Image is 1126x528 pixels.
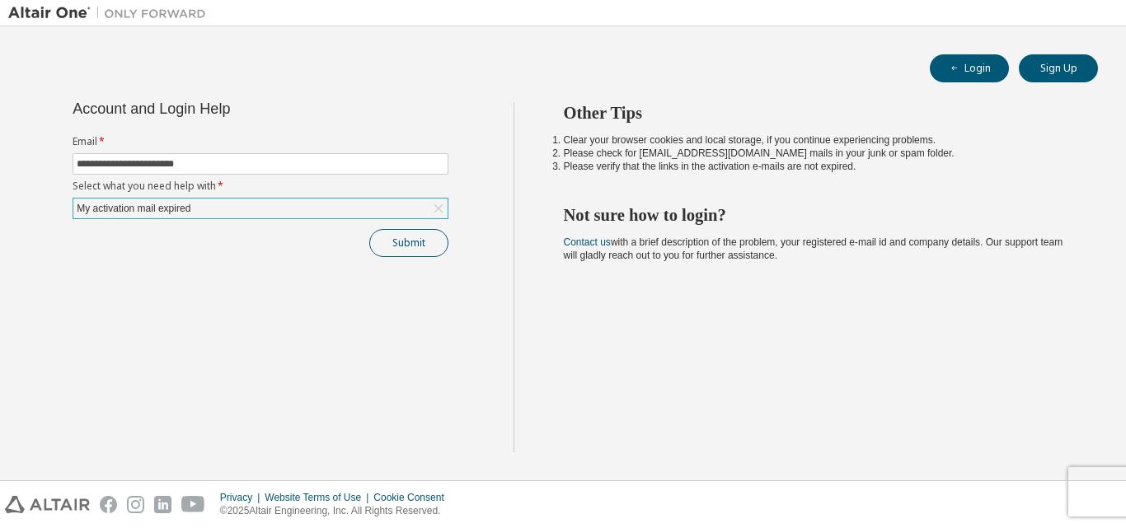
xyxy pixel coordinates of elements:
[564,204,1069,226] h2: Not sure how to login?
[74,199,193,217] div: My activation mail expired
[127,496,144,513] img: instagram.svg
[73,199,448,218] div: My activation mail expired
[220,491,265,504] div: Privacy
[564,160,1069,173] li: Please verify that the links in the activation e-mails are not expired.
[73,135,448,148] label: Email
[564,133,1069,147] li: Clear your browser cookies and local storage, if you continue experiencing problems.
[564,236,1063,261] span: with a brief description of the problem, your registered e-mail id and company details. Our suppo...
[373,491,453,504] div: Cookie Consent
[73,102,373,115] div: Account and Login Help
[930,54,1009,82] button: Login
[369,229,448,257] button: Submit
[8,5,214,21] img: Altair One
[73,180,448,193] label: Select what you need help with
[1019,54,1098,82] button: Sign Up
[220,504,454,518] p: © 2025 Altair Engineering, Inc. All Rights Reserved.
[265,491,373,504] div: Website Terms of Use
[100,496,117,513] img: facebook.svg
[564,102,1069,124] h2: Other Tips
[5,496,90,513] img: altair_logo.svg
[564,236,611,248] a: Contact us
[181,496,205,513] img: youtube.svg
[564,147,1069,160] li: Please check for [EMAIL_ADDRESS][DOMAIN_NAME] mails in your junk or spam folder.
[154,496,171,513] img: linkedin.svg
